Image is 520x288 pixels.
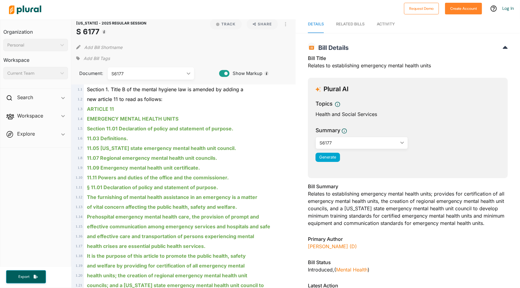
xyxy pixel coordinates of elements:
[336,267,368,273] a: Mental Health
[76,185,82,189] span: 1 . 11
[230,70,262,77] span: Show Markup
[7,42,58,48] div: Personal
[87,86,243,92] span: Section 1. Title B of the mental hygiene law is amended by adding a
[77,87,82,92] span: 1 . 1
[111,70,184,77] div: S6177
[76,195,82,199] span: 1 . 12
[76,273,82,278] span: 1 . 20
[308,54,508,62] h3: Bill Title
[87,233,254,239] ins: and effective care and transportation of persons experiencing mental
[7,70,58,77] div: Current Team
[308,183,508,230] div: Relates to establishing emergency mental health units; provides for certification of all emergenc...
[77,117,82,121] span: 1 . 4
[76,224,82,229] span: 1 . 15
[3,23,68,36] h3: Organization
[77,107,82,111] span: 1 . 3
[315,44,349,51] span: Bill Details
[77,146,82,150] span: 1 . 7
[336,21,365,27] div: RELATED BILLS
[87,96,163,102] span: new article 11 to read as follows:
[316,100,332,108] h3: Topics
[308,22,324,26] span: Details
[308,16,324,33] a: Details
[87,155,217,161] ins: 11.07 Regional emergency mental health unit councils.
[320,140,398,146] div: S6177
[336,16,365,33] a: RELATED BILLS
[76,54,110,63] div: Add tags
[87,165,200,171] ins: 11.09 Emergency mental health unit certificate.
[76,26,146,37] h1: S 6177
[87,272,247,279] ins: health units; the creation of regional emergency mental health unit
[87,253,246,259] ins: It is the purpose of this article to promote the public health, safety
[308,266,508,273] div: Introduced , ( )
[76,175,82,180] span: 1 . 10
[77,136,82,140] span: 1 . 6
[84,55,110,62] span: Add Bill Tags
[404,3,439,14] button: Request Demo
[87,174,229,181] ins: 11.11 Powers and duties of the office and the commissioner.
[316,110,500,118] div: Health and Social Services
[6,270,46,283] button: Export
[77,97,82,101] span: 1 . 2
[445,3,482,14] button: Create Account
[308,183,508,190] h3: Bill Summary
[247,19,278,29] button: Share
[76,264,82,268] span: 1 . 19
[377,16,395,33] a: Activity
[210,19,242,29] button: Track
[76,283,82,287] span: 1 . 21
[87,214,259,220] ins: Prehospital emergency mental health care, the provision of prompt and
[87,125,233,132] ins: Section 11.01 Declaration of policy and statement of purpose.
[87,106,114,112] ins: ARTICLE 11
[76,205,82,209] span: 1 . 13
[308,235,508,243] h3: Primary Author
[316,153,340,162] button: Generate
[404,5,439,11] a: Request Demo
[77,126,82,131] span: 1 . 5
[320,155,336,159] span: Generate
[101,29,107,35] div: Tooltip anchor
[87,243,205,249] ins: health crises are essential public health services.
[76,215,82,219] span: 1 . 14
[87,184,218,190] ins: § 11.01 Declaration of policy and statement of purpose.
[244,19,281,29] button: Share
[77,166,82,170] span: 1 . 9
[377,22,395,26] span: Activity
[76,254,82,258] span: 1 . 18
[445,5,482,11] a: Create Account
[308,259,508,266] h3: Bill Status
[316,126,340,134] h3: Summary
[87,116,178,122] ins: EMERGENCY MENTAL HEALTH UNITS
[87,223,270,230] ins: effective communication among emergency services and hospitals and safe
[14,274,34,279] span: Export
[324,85,349,93] h3: Plural AI
[87,194,257,200] ins: The furnishing of mental health assistance in an emergency is a matter
[308,243,357,249] a: [PERSON_NAME] (D)
[17,94,33,101] h2: Search
[87,145,236,151] ins: 11.05 [US_STATE] state emergency mental health unit council.
[76,244,82,248] span: 1 . 17
[87,263,245,269] ins: and welfare by providing for certification of all emergency mental
[502,6,514,11] a: Log In
[87,204,237,210] ins: of vital concern affecting the public health, safety and welfare.
[76,70,100,77] span: Document:
[264,71,269,76] div: Tooltip anchor
[84,42,122,52] button: Add Bill Shortname
[308,54,508,73] div: Relates to establishing emergency mental health units
[3,51,68,65] h3: Workspace
[76,234,82,238] span: 1 . 16
[76,21,146,25] span: [US_STATE] - 2025 REGULAR SESSION
[77,156,82,160] span: 1 . 8
[87,135,128,141] ins: 11.03 Definitions.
